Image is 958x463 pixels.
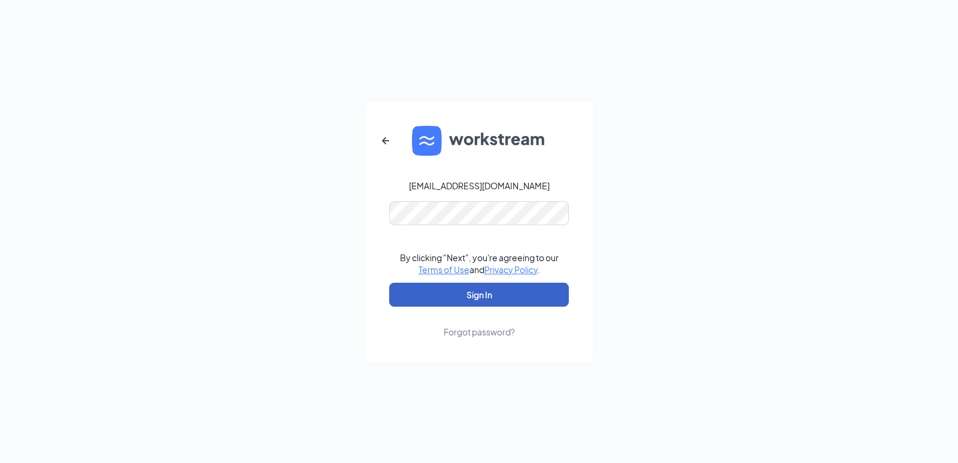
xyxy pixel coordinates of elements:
[419,264,469,275] a: Terms of Use
[444,326,515,338] div: Forgot password?
[412,126,546,156] img: WS logo and Workstream text
[400,252,559,276] div: By clicking "Next", you're agreeing to our and .
[371,126,400,155] button: ArrowLeftNew
[484,264,538,275] a: Privacy Policy
[444,307,515,338] a: Forgot password?
[409,180,550,192] div: [EMAIL_ADDRESS][DOMAIN_NAME]
[378,134,393,148] svg: ArrowLeftNew
[389,283,569,307] button: Sign In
